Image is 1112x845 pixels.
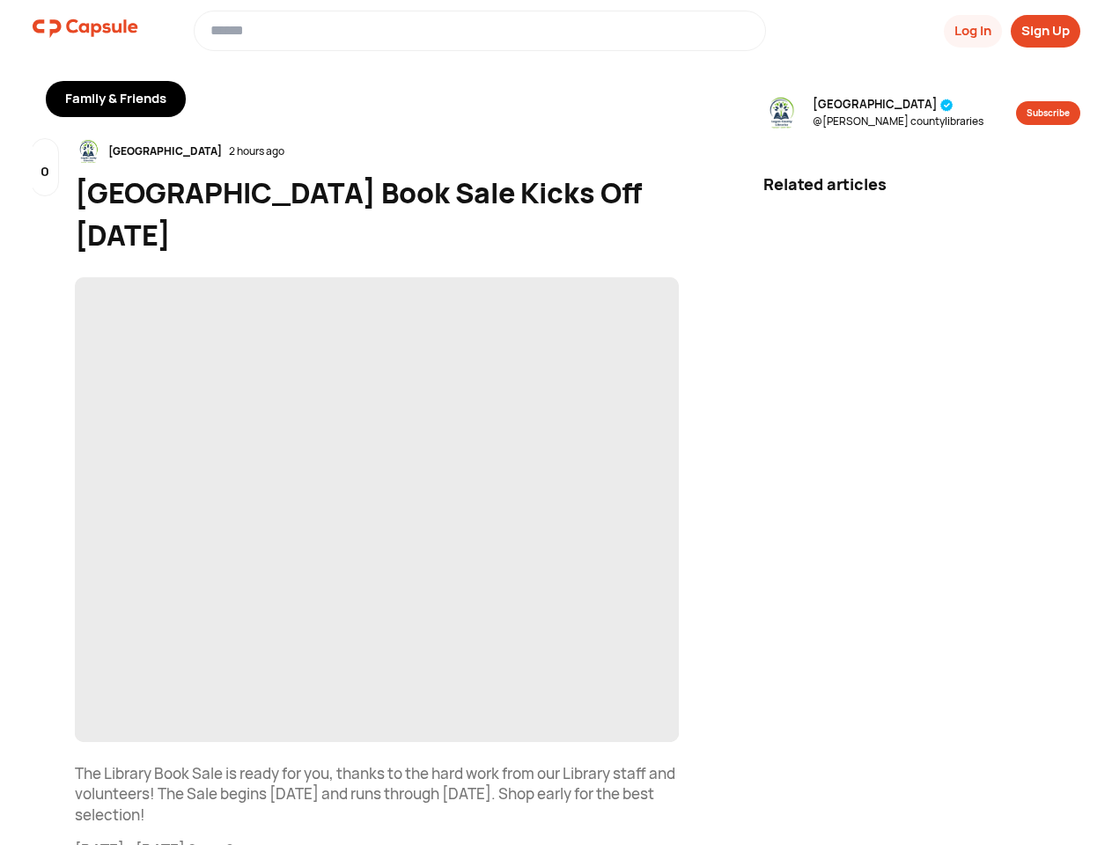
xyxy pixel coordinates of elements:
[763,173,1080,196] div: Related articles
[1016,101,1080,125] button: Subscribe
[944,15,1002,48] button: Log In
[813,114,983,129] span: @ [PERSON_NAME] countylibraries
[75,277,679,742] span: ‌
[46,81,186,117] div: Family & Friends
[33,11,138,46] img: logo
[940,99,954,112] img: tick
[41,162,49,182] p: 0
[813,96,983,114] span: [GEOGRAPHIC_DATA]
[101,143,229,159] div: [GEOGRAPHIC_DATA]
[1011,15,1080,48] button: Sign Up
[229,143,284,159] div: 2 hours ago
[33,11,138,51] a: logo
[763,95,799,130] img: resizeImage
[75,172,679,256] div: [GEOGRAPHIC_DATA] Book Sale Kicks Off [DATE]
[75,763,679,826] p: The Library Book Sale is ready for you, thanks to the hard work from our Library staff and volunt...
[75,138,101,165] img: resizeImage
